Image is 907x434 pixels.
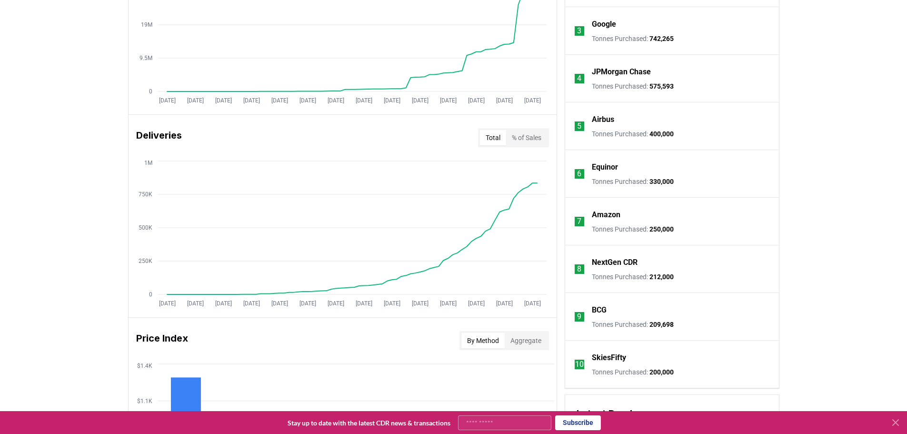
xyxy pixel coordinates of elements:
[136,331,188,350] h3: Price Index
[411,97,428,104] tspan: [DATE]
[480,130,506,145] button: Total
[592,352,626,363] a: SkiesFifty
[592,19,616,30] a: Google
[592,367,674,377] p: Tonnes Purchased :
[139,258,152,264] tspan: 250K
[468,300,484,307] tspan: [DATE]
[137,363,152,369] tspan: $1.4K
[411,300,428,307] tspan: [DATE]
[592,304,607,316] a: BCG
[649,273,674,281] span: 212,000
[439,300,456,307] tspan: [DATE]
[577,263,581,275] p: 8
[577,406,767,421] h3: Latest Purchases
[271,300,288,307] tspan: [DATE]
[577,121,581,132] p: 5
[468,97,484,104] tspan: [DATE]
[505,333,547,348] button: Aggregate
[141,21,152,28] tspan: 19M
[327,300,344,307] tspan: [DATE]
[649,321,674,328] span: 209,698
[524,300,540,307] tspan: [DATE]
[461,333,505,348] button: By Method
[187,97,203,104] tspan: [DATE]
[496,300,512,307] tspan: [DATE]
[439,97,456,104] tspan: [DATE]
[139,224,152,231] tspan: 500K
[144,160,152,166] tspan: 1M
[243,300,259,307] tspan: [DATE]
[592,66,651,78] a: JPMorgan Chase
[592,81,674,91] p: Tonnes Purchased :
[592,209,620,221] a: Amazon
[592,129,674,139] p: Tonnes Purchased :
[159,300,175,307] tspan: [DATE]
[592,161,618,173] a: Equinor
[215,300,231,307] tspan: [DATE]
[577,73,581,84] p: 4
[355,97,372,104] tspan: [DATE]
[383,300,400,307] tspan: [DATE]
[524,97,540,104] tspan: [DATE]
[649,368,674,376] span: 200,000
[592,114,614,125] a: Airbus
[577,216,581,227] p: 7
[327,97,344,104] tspan: [DATE]
[592,320,674,329] p: Tonnes Purchased :
[577,311,581,323] p: 9
[577,25,581,37] p: 3
[592,34,674,43] p: Tonnes Purchased :
[149,291,152,298] tspan: 0
[649,35,674,42] span: 742,265
[592,257,638,268] a: NextGen CDR
[159,97,175,104] tspan: [DATE]
[187,300,203,307] tspan: [DATE]
[506,130,547,145] button: % of Sales
[355,300,372,307] tspan: [DATE]
[592,177,674,186] p: Tonnes Purchased :
[496,97,512,104] tspan: [DATE]
[215,97,231,104] tspan: [DATE]
[383,97,400,104] tspan: [DATE]
[649,225,674,233] span: 250,000
[139,191,152,198] tspan: 750K
[577,168,581,180] p: 6
[649,130,674,138] span: 400,000
[649,82,674,90] span: 575,593
[649,178,674,185] span: 330,000
[136,128,182,147] h3: Deliveries
[243,97,259,104] tspan: [DATE]
[137,398,152,404] tspan: $1.1K
[271,97,288,104] tspan: [DATE]
[149,88,152,95] tspan: 0
[592,224,674,234] p: Tonnes Purchased :
[575,359,584,370] p: 10
[299,300,316,307] tspan: [DATE]
[140,55,152,61] tspan: 9.5M
[592,272,674,282] p: Tonnes Purchased :
[299,97,316,104] tspan: [DATE]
